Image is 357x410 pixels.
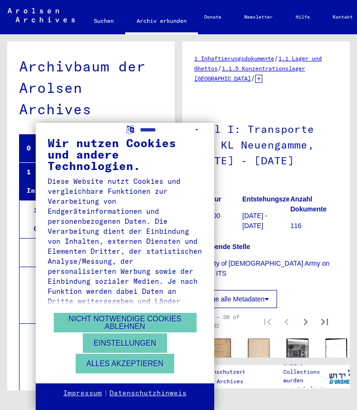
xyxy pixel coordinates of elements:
[48,137,202,171] div: Wir nutzen Cookies und andere Technologien.
[125,124,135,133] label: Sprache auswählen
[76,354,175,373] button: Alles akzeptieren
[140,123,202,137] select: Sprache auswählen
[54,313,197,332] button: Nicht notwendige Cookies ablehnen
[109,389,187,398] a: Datenschutzhinweis
[83,333,167,353] button: Einstellungen
[63,389,102,398] a: Impressum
